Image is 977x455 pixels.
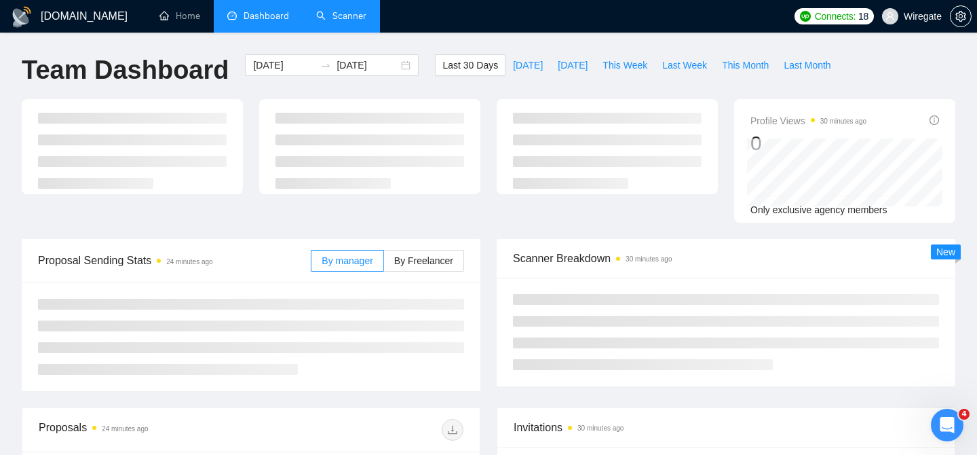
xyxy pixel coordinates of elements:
[750,204,887,215] span: Only exclusive agency members
[959,409,970,420] span: 4
[750,130,866,156] div: 0
[951,11,971,22] span: setting
[505,54,550,76] button: [DATE]
[514,419,938,436] span: Invitations
[558,58,588,73] span: [DATE]
[227,11,237,20] span: dashboard
[602,58,647,73] span: This Week
[714,54,776,76] button: This Month
[655,54,714,76] button: Last Week
[936,247,955,257] span: New
[931,409,963,441] iframe: Intercom live chat
[320,60,331,71] span: swap-right
[513,250,939,267] span: Scanner Breakdown
[662,58,707,73] span: Last Week
[858,9,868,24] span: 18
[885,12,895,21] span: user
[577,424,624,432] time: 30 minutes ago
[930,115,939,125] span: info-circle
[244,10,289,22] span: Dashboard
[513,58,543,73] span: [DATE]
[784,58,830,73] span: Last Month
[820,117,866,125] time: 30 minutes ago
[253,58,315,73] input: Start date
[595,54,655,76] button: This Week
[166,258,212,266] time: 24 minutes ago
[320,60,331,71] span: to
[38,252,311,269] span: Proposal Sending Stats
[815,9,856,24] span: Connects:
[39,419,251,441] div: Proposals
[22,54,229,86] h1: Team Dashboard
[316,10,366,22] a: searchScanner
[11,6,33,28] img: logo
[722,58,769,73] span: This Month
[394,255,453,266] span: By Freelancer
[776,54,838,76] button: Last Month
[950,11,972,22] a: setting
[800,11,811,22] img: upwork-logo.png
[750,113,866,129] span: Profile Views
[950,5,972,27] button: setting
[435,54,505,76] button: Last 30 Days
[102,425,148,433] time: 24 minutes ago
[322,255,372,266] span: By manager
[337,58,398,73] input: End date
[626,255,672,263] time: 30 minutes ago
[550,54,595,76] button: [DATE]
[442,58,498,73] span: Last 30 Days
[159,10,200,22] a: homeHome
